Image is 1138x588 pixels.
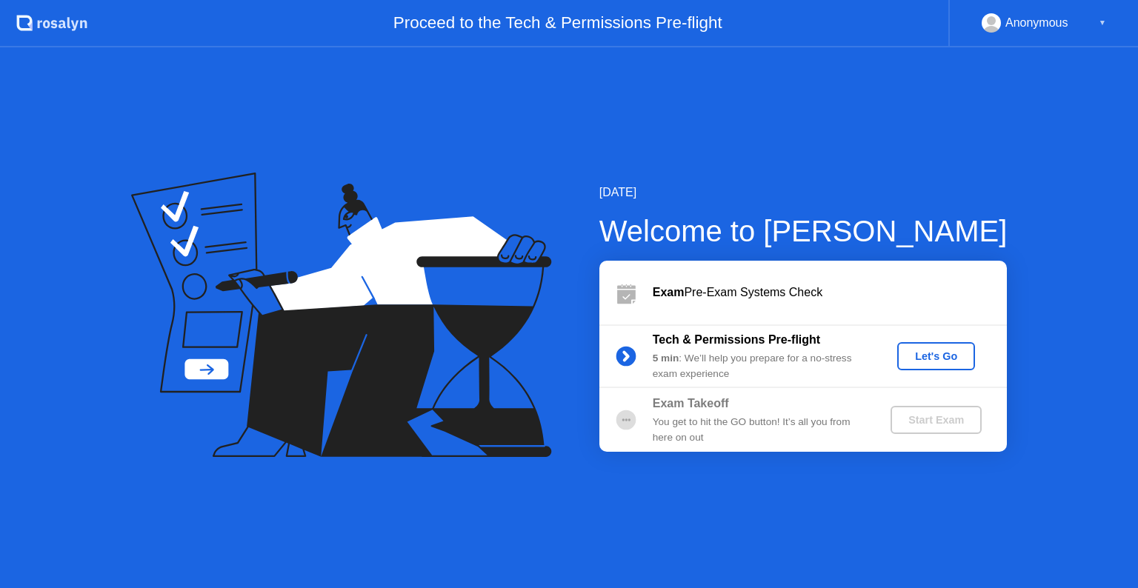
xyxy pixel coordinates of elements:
b: Exam [653,286,685,298]
div: Start Exam [896,414,976,426]
b: Exam Takeoff [653,397,729,410]
div: Pre-Exam Systems Check [653,284,1007,301]
div: You get to hit the GO button! It’s all you from here on out [653,415,866,445]
b: Tech & Permissions Pre-flight [653,333,820,346]
b: 5 min [653,353,679,364]
button: Start Exam [891,406,982,434]
div: Welcome to [PERSON_NAME] [599,209,1008,253]
div: Let's Go [903,350,969,362]
div: : We’ll help you prepare for a no-stress exam experience [653,351,866,381]
div: [DATE] [599,184,1008,201]
div: Anonymous [1005,13,1068,33]
div: ▼ [1099,13,1106,33]
button: Let's Go [897,342,975,370]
